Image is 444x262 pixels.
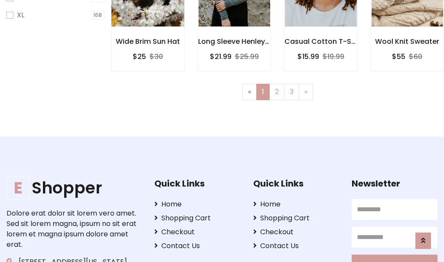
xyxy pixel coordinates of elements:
p: Dolore erat dolor sit lorem vero amet. Sed sit lorem magna, ipsum no sit erat lorem et magna ipsu... [7,208,141,250]
a: EShopper [7,178,141,198]
a: Checkout [154,227,240,237]
span: 168 [91,11,104,20]
h5: Quick Links [253,178,339,189]
span: » [304,87,307,97]
span: E [7,176,30,200]
a: 1 [256,84,270,100]
h1: Shopper [7,178,141,198]
h6: $15.99 [297,52,319,61]
nav: Page navigation [118,84,437,100]
a: Contact Us [253,241,339,251]
a: Next [299,84,313,100]
a: Home [253,199,339,210]
a: Shopping Cart [253,213,339,223]
h5: Quick Links [154,178,240,189]
a: 2 [269,84,284,100]
h6: Wool Knit Sweater [371,37,444,46]
a: Home [154,199,240,210]
a: 3 [284,84,299,100]
del: $25.99 [235,52,259,62]
del: $30 [150,52,163,62]
h6: $55 [392,52,405,61]
a: Checkout [253,227,339,237]
h6: $21.99 [210,52,232,61]
a: Contact Us [154,241,240,251]
h6: $25 [133,52,146,61]
h6: Wide Brim Sun Hat [111,37,184,46]
del: $60 [409,52,422,62]
a: Shopping Cart [154,213,240,223]
h6: Casual Cotton T-Shirt [284,37,357,46]
h5: Newsletter [352,178,437,189]
label: XL [17,10,24,20]
del: $19.99 [323,52,344,62]
h6: Long Sleeve Henley T-Shirt [198,37,271,46]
